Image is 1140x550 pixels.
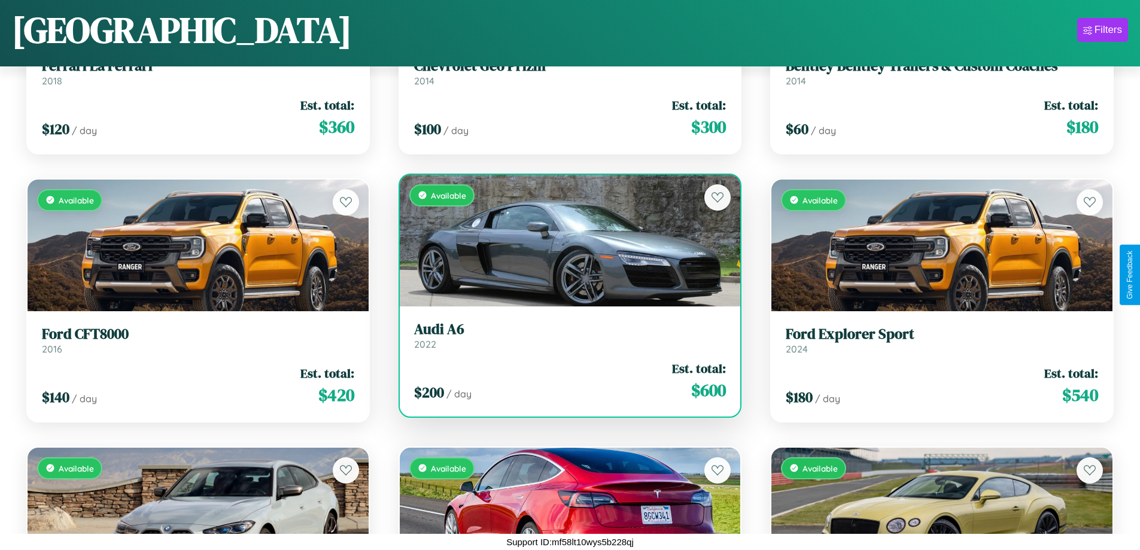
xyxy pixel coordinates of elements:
span: Est. total: [672,96,726,114]
span: $ 540 [1062,383,1098,407]
span: Available [59,195,94,205]
a: Chevrolet Geo Prizm2014 [414,57,726,87]
span: Available [59,463,94,473]
span: 2016 [42,343,62,355]
span: $ 120 [42,119,69,139]
span: Est. total: [1044,96,1098,114]
span: $ 140 [42,387,69,407]
span: / day [443,124,469,136]
span: Available [802,463,838,473]
span: 2022 [414,338,436,350]
p: Support ID: mf58lt10wys5b228qj [506,534,634,550]
a: Ford CFT80002016 [42,326,354,355]
h3: Chevrolet Geo Prizm [414,57,726,75]
span: Available [431,463,466,473]
span: Est. total: [672,360,726,377]
span: $ 300 [691,115,726,139]
h1: [GEOGRAPHIC_DATA] [12,5,352,54]
span: Est. total: [300,96,354,114]
h3: Ford Explorer Sport [786,326,1098,343]
span: / day [72,124,97,136]
span: $ 180 [1066,115,1098,139]
a: Ferrari La Ferrari2018 [42,57,354,87]
span: $ 600 [691,378,726,402]
span: 2014 [414,75,434,87]
span: Est. total: [300,364,354,382]
a: Audi A62022 [414,321,726,350]
h3: Audi A6 [414,321,726,338]
span: Est. total: [1044,364,1098,382]
span: 2018 [42,75,62,87]
span: Available [431,190,466,200]
span: 2014 [786,75,806,87]
a: Bentley Bentley Trailers & Custom Coaches2014 [786,57,1098,87]
span: $ 360 [319,115,354,139]
div: Filters [1095,24,1122,36]
span: $ 180 [786,387,813,407]
a: Ford Explorer Sport2024 [786,326,1098,355]
span: $ 200 [414,382,444,402]
span: Available [802,195,838,205]
span: / day [815,393,840,405]
span: $ 100 [414,119,441,139]
span: / day [446,388,472,400]
h3: Ferrari La Ferrari [42,57,354,75]
h3: Bentley Bentley Trailers & Custom Coaches [786,57,1098,75]
span: $ 420 [318,383,354,407]
span: $ 60 [786,119,808,139]
span: / day [811,124,836,136]
span: 2024 [786,343,808,355]
div: Give Feedback [1126,251,1134,299]
button: Filters [1077,18,1128,42]
span: / day [72,393,97,405]
h3: Ford CFT8000 [42,326,354,343]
